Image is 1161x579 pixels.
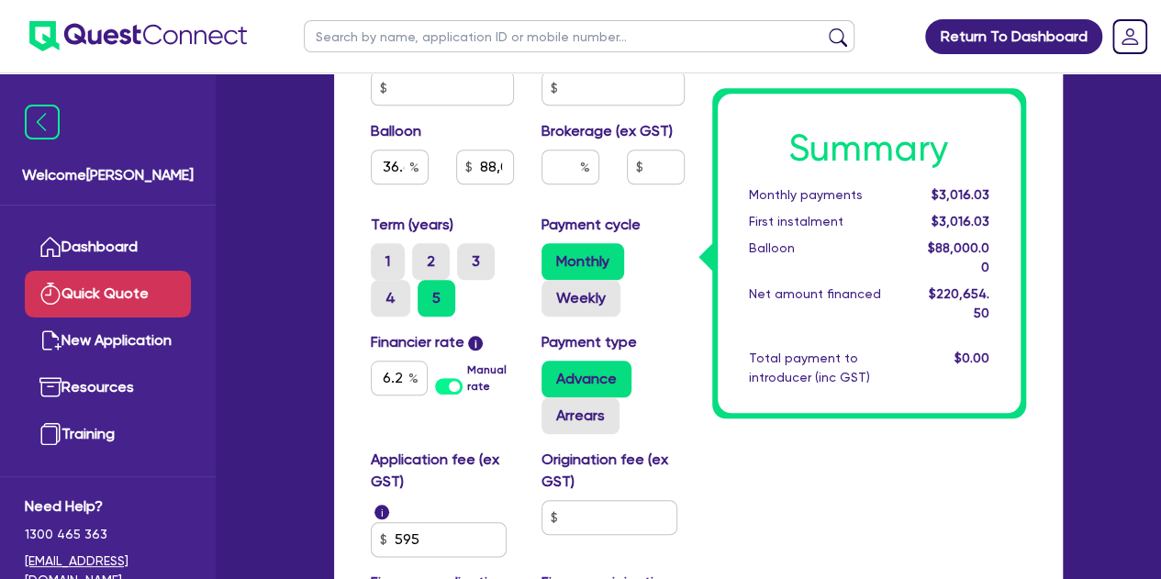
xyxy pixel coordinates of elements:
[541,120,673,142] label: Brokerage (ex GST)
[25,364,191,411] a: Resources
[468,336,483,351] span: i
[931,214,988,228] span: $3,016.03
[39,329,61,351] img: new-application
[22,164,194,186] span: Welcome [PERSON_NAME]
[371,331,484,353] label: Financier rate
[541,243,624,280] label: Monthly
[25,271,191,317] a: Quick Quote
[735,349,914,387] div: Total payment to introducer (inc GST)
[371,280,410,317] label: 4
[931,187,988,202] span: $3,016.03
[735,185,914,205] div: Monthly payments
[25,224,191,271] a: Dashboard
[25,525,191,544] span: 1300 465 363
[25,317,191,364] a: New Application
[39,423,61,445] img: training
[1106,13,1154,61] a: Dropdown toggle
[371,449,514,493] label: Application fee (ex GST)
[541,214,641,236] label: Payment cycle
[735,239,914,277] div: Balloon
[457,243,495,280] label: 3
[371,243,405,280] label: 1
[541,397,620,434] label: Arrears
[541,361,631,397] label: Advance
[412,243,450,280] label: 2
[928,286,988,320] span: $220,654.50
[25,495,191,518] span: Need Help?
[25,105,60,139] img: icon-menu-close
[925,19,1102,54] a: Return To Dashboard
[25,411,191,458] a: Training
[541,449,685,493] label: Origination fee (ex GST)
[39,283,61,305] img: quick-quote
[927,240,988,274] span: $88,000.00
[371,214,453,236] label: Term (years)
[374,505,389,519] span: i
[467,362,513,395] label: Manual rate
[541,331,637,353] label: Payment type
[39,376,61,398] img: resources
[304,20,854,52] input: Search by name, application ID or mobile number...
[749,127,989,171] h1: Summary
[735,212,914,231] div: First instalment
[418,280,455,317] label: 5
[371,120,421,142] label: Balloon
[735,284,914,323] div: Net amount financed
[29,21,247,51] img: quest-connect-logo-blue
[954,351,988,365] span: $0.00
[541,280,620,317] label: Weekly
